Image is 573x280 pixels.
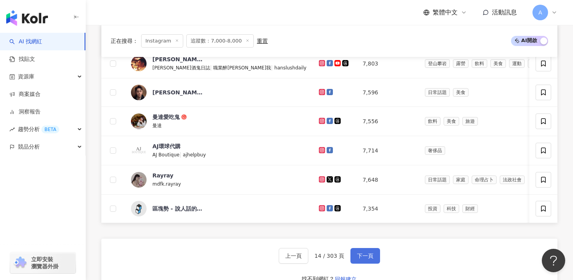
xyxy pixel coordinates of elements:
span: 奢侈品 [425,146,445,155]
img: KOL Avatar [131,56,147,71]
span: 立即安裝 瀏覽器外掛 [31,256,58,270]
td: 7,714 [356,136,418,165]
div: BETA [41,126,59,133]
div: 重置 [257,38,268,44]
span: 下一頁 [357,253,373,259]
span: 資源庫 [18,68,34,85]
span: 日常話題 [425,175,450,184]
img: KOL Avatar [131,85,147,100]
span: 飲料 [425,117,440,126]
span: 上一頁 [285,253,302,259]
span: 命理占卜 [472,175,497,184]
a: chrome extension立即安裝 瀏覽器外掛 [10,252,76,273]
span: 日常話題 [425,88,450,97]
span: 曼達 [152,123,162,128]
a: KOL AvatarRayraymdfk.rayray [131,172,306,188]
a: KOL Avatar[PERSON_NAME][PERSON_NAME]酒鬼日誌|職業醉[PERSON_NAME]我|hanslushdaily [131,55,306,72]
img: KOL Avatar [131,172,147,188]
span: 飲料 [472,59,487,68]
span: 旅遊 [462,117,478,126]
td: 7,354 [356,195,418,223]
span: [PERSON_NAME]酒鬼日誌 [152,65,210,71]
span: 美食 [490,59,506,68]
div: AJ環球代購 [152,142,180,150]
span: hanslushdaily [274,65,306,71]
div: [PERSON_NAME] [152,55,203,63]
img: KOL Avatar [131,201,147,216]
img: chrome extension [12,257,28,269]
span: ajhelpbuy [183,152,206,158]
iframe: Help Scout Beacon - Open [542,249,565,272]
span: 登山攀岩 [425,59,450,68]
span: Instagram [141,34,183,48]
span: | [210,64,214,71]
span: | [271,64,274,71]
span: AJ Boutique [152,152,179,158]
span: A [538,8,542,17]
a: 商案媒合 [9,90,41,98]
a: 找貼文 [9,55,35,63]
span: 旅遊 [528,59,543,68]
span: 科技 [444,204,459,213]
span: 美食 [453,88,469,97]
a: searchAI 找網紅 [9,38,42,46]
button: 下一頁 [350,248,380,264]
span: 競品分析 [18,138,40,156]
span: 財經 [462,204,478,213]
button: 上一頁 [279,248,308,264]
div: 曼達愛吃鬼 [152,113,180,121]
span: 法政社會 [500,175,525,184]
td: 7,803 [356,49,418,78]
span: 美食 [444,117,459,126]
span: 正在搜尋 ： [111,38,138,44]
span: mdfk.rayray [152,181,181,187]
div: Rayray [152,172,173,179]
img: logo [6,10,48,26]
a: KOL Avatar曼達愛吃鬼曼達 [131,113,306,129]
div: 區塊勢 - 說人話的區塊鏈圖文 [152,205,203,213]
a: 洞察報告 [9,108,41,116]
span: 露營 [453,59,469,68]
img: KOL Avatar [131,113,147,129]
td: 7,648 [356,165,418,195]
td: 7,556 [356,107,418,136]
a: KOL AvatarAJ環球代購AJ Boutique|ajhelpbuy [131,142,306,159]
img: KOL Avatar [131,143,147,158]
span: 14 / 303 頁 [315,253,345,259]
div: [PERSON_NAME] [152,89,203,96]
a: KOL Avatar區塊勢 - 說人話的區塊鏈圖文 [131,201,306,216]
span: rise [9,127,15,132]
span: 家庭 [453,175,469,184]
span: 追蹤數：7,000-8,000 [186,34,254,48]
td: 7,596 [356,78,418,107]
span: 職業醉[PERSON_NAME]我 [213,65,271,71]
span: 活動訊息 [492,9,517,16]
span: 繁體中文 [433,8,458,17]
span: | [179,151,183,158]
span: 運動 [509,59,525,68]
a: KOL Avatar[PERSON_NAME] [131,85,306,100]
span: 投資 [425,204,440,213]
span: 趨勢分析 [18,121,59,138]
